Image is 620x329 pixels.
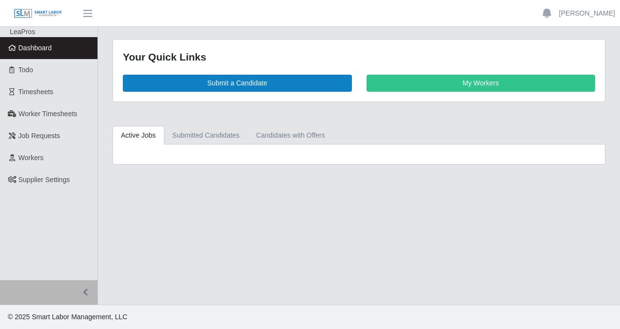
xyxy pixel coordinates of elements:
[19,88,54,96] span: Timesheets
[123,49,595,65] div: Your Quick Links
[19,44,52,52] span: Dashboard
[123,75,352,92] a: Submit a Candidate
[248,126,333,145] a: Candidates with Offers
[164,126,248,145] a: Submitted Candidates
[113,126,164,145] a: Active Jobs
[19,132,60,140] span: Job Requests
[19,154,44,162] span: Workers
[19,66,33,74] span: Todo
[559,8,615,19] a: [PERSON_NAME]
[10,28,35,36] span: LeaPros
[8,313,127,321] span: © 2025 Smart Labor Management, LLC
[19,176,70,184] span: Supplier Settings
[19,110,77,118] span: Worker Timesheets
[14,8,62,19] img: SLM Logo
[367,75,596,92] a: My Workers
